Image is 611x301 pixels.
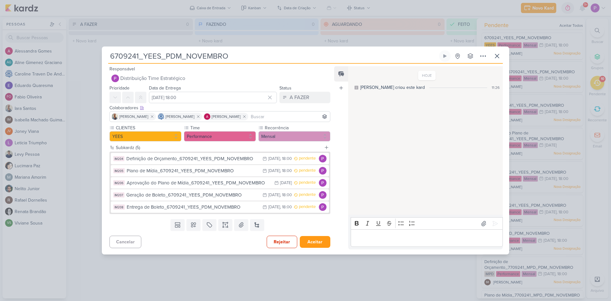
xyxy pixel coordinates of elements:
[267,236,297,248] button: Rejeitar
[279,92,330,103] button: A FAZER
[290,94,309,101] div: A FAZER
[280,181,292,185] div: [DATE]
[165,114,194,119] span: [PERSON_NAME]
[351,217,503,230] div: Editor toolbar
[127,179,271,187] div: Aprovação do Plano de Mídia_6709241_YEES_PDM_NOVEMBRO
[109,104,330,111] div: Colaboradores
[109,131,181,141] button: YEES
[280,157,292,161] div: , 18:00
[492,85,500,90] div: 11:26
[111,177,329,189] button: IM206 Aprovação do Plano de Mídia_6709241_YEES_PDM_NOVEMBRO [DATE] pendente
[109,85,130,91] label: Prioridade
[204,113,210,120] img: Alessandra Gomes
[158,113,164,120] img: Caroline Traven De Andrade
[111,165,329,176] button: IM205 Plano de Mídia_6709241_YEES_PDM_NOVEMBRO [DATE] , 18:00 pendente
[127,204,259,211] div: Entrega de Boleto_6709241_YEES_PDM_NOVEMBRO
[112,113,118,120] img: Iara Santos
[360,84,425,91] div: [PERSON_NAME] criou este kard
[149,92,277,103] input: Select a date
[111,153,329,164] button: IM204 Definição de Orçamento_6709241_YEES_PDM_NOVEMBRO [DATE] , 18:00 pendente
[319,203,327,211] img: Distribuição Time Estratégico
[109,73,330,84] button: Distribuição Time Estratégico
[126,155,259,162] div: Definição de Orçamento_6709241_YEES_PDM_NOVEMBRO
[113,168,125,173] div: IM205
[268,157,280,161] div: [DATE]
[119,114,148,119] span: [PERSON_NAME]
[249,113,329,120] input: Buscar
[300,236,330,248] button: Aceitar
[149,85,181,91] label: Data de Entrega
[442,54,447,59] div: Ligar relógio
[111,75,119,82] img: Distribuição Time Estratégico
[264,125,330,131] label: Recorrência
[116,144,321,151] div: Subkardz (5)
[319,167,327,175] img: Distribuição Time Estratégico
[126,191,259,199] div: Geração de Boleto_6709241_YEES_PDM_NOVEMBRO
[184,131,256,141] button: Performance
[109,236,141,248] button: Cancelar
[111,201,329,213] button: IM208 Entrega de Boleto_6709241_YEES_PDM_NOVEMBRO [DATE] , 18:00 pendente
[120,75,185,82] span: Distribuição Time Estratégico
[113,204,125,210] div: IM208
[111,189,329,201] button: IM207 Geração de Boleto_6709241_YEES_PDM_NOVEMBRO [DATE] , 18:00 pendente
[280,205,292,209] div: , 18:00
[279,85,291,91] label: Status
[351,229,503,247] div: Editor editing area: main
[258,131,330,141] button: Mensal
[115,125,181,131] label: CLIENTES
[113,180,125,185] div: IM206
[319,155,327,162] img: Distribuição Time Estratégico
[190,125,256,131] label: Time
[280,193,292,197] div: , 18:00
[319,191,327,199] img: Distribuição Time Estratégico
[109,66,135,72] label: Responsável
[280,169,292,173] div: , 18:00
[268,193,280,197] div: [DATE]
[212,114,241,119] span: [PERSON_NAME]
[108,50,438,62] input: Kard Sem Título
[319,179,327,187] img: Distribuição Time Estratégico
[268,169,280,173] div: [DATE]
[268,205,280,209] div: [DATE]
[113,192,124,197] div: IM207
[113,156,124,161] div: IM204
[127,167,259,175] div: Plano de Mídia_6709241_YEES_PDM_NOVEMBRO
